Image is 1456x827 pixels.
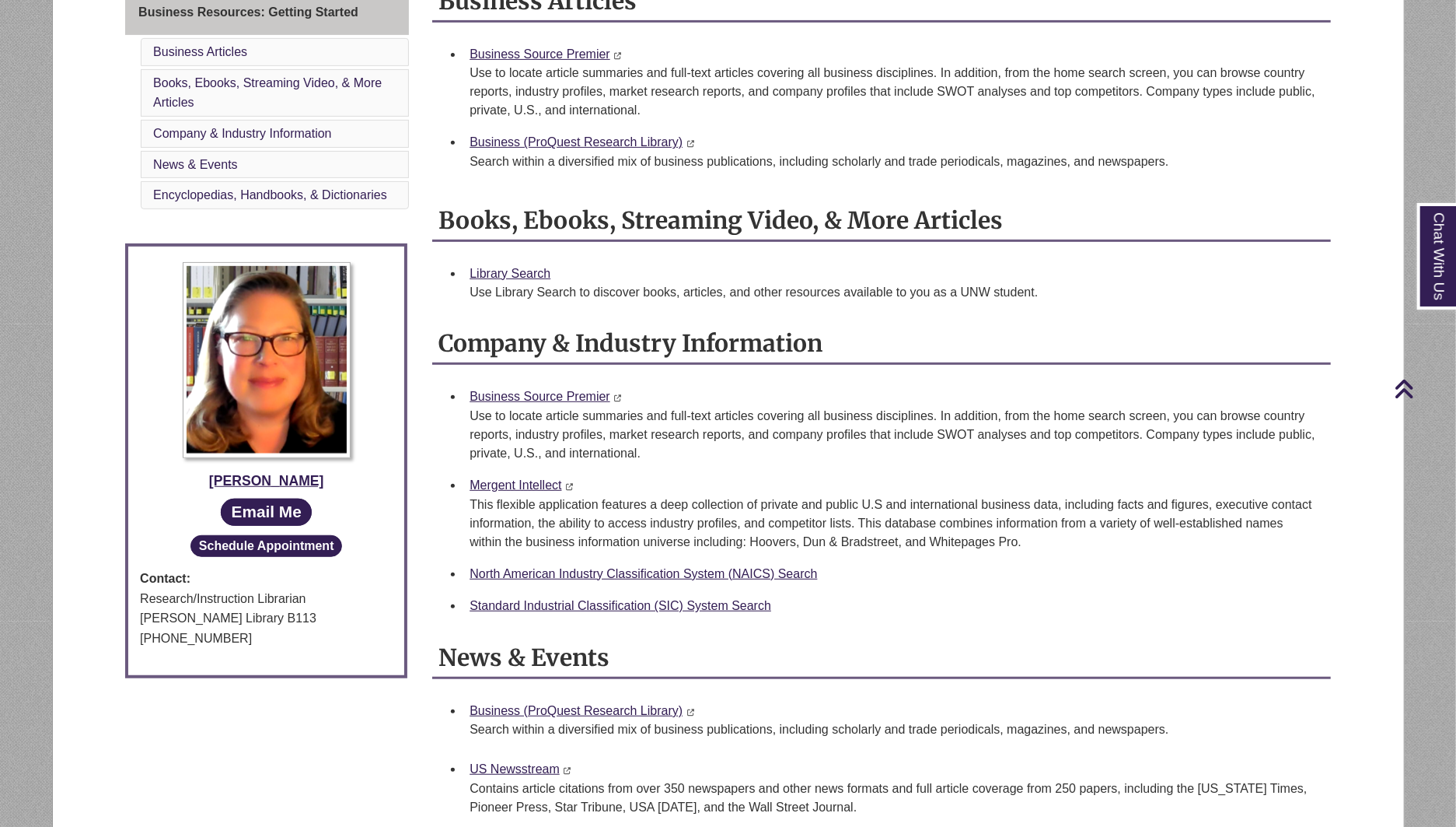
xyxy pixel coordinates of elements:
button: Schedule Appointment [190,535,342,557]
a: Business Source Premier [470,47,610,61]
span: Business Resources: Getting Started [138,5,358,19]
a: Email Me [221,499,312,526]
a: North American Industry Classification System (NAICS) Search [470,567,817,580]
a: US Newsstream [470,762,560,776]
div: [PERSON_NAME] [140,470,393,492]
a: Company & Industry Information [153,127,331,140]
div: Use Library Search to discover books, articles, and other resources available to you as a UNW stu... [470,283,1318,302]
div: This flexible application features a deep collection of private and public U.S and international ... [470,496,1318,552]
a: Profile Photo [PERSON_NAME] [140,262,393,492]
a: Library Search [470,267,550,280]
i: This link opens in a new window [686,709,695,716]
a: News & Events [153,158,237,171]
strong: Contact: [140,569,393,589]
i: This link opens in a new window [565,483,574,490]
h2: News & Events [432,638,1331,679]
i: This link opens in a new window [613,394,622,401]
h2: Company & Industry Information [432,324,1331,365]
h2: Books, Ebooks, Streaming Video, & More Articles [432,201,1331,242]
p: Search within a diversified mix of business publications, including scholarly and trade periodica... [470,720,1318,739]
a: Business (ProQuest Research Library) [470,135,683,149]
div: Use to locate article summaries and full-text articles covering all business disciplines. In addi... [470,407,1318,463]
a: Mergent Intellect [470,478,561,492]
a: Standard Industrial Classification (SIC) System Search [470,599,771,612]
a: Encyclopedias, Handbooks, & Dictionaries [153,188,387,201]
a: Business Source Premier [470,390,610,403]
a: Business Articles [153,45,247,58]
a: Back to Top [1394,378,1452,399]
p: Search within a diversified mix of business publications, including scholarly and trade periodica... [470,152,1318,171]
a: Books, Ebooks, Streaming Video, & More Articles [153,76,382,110]
i: This link opens in a new window [686,140,695,147]
div: Use to locate article summaries and full-text articles covering all business disciplines. In addi... [470,64,1318,120]
a: Business (ProQuest Research Library) [470,704,683,717]
i: This link opens in a new window [563,767,571,774]
img: Profile Photo [183,262,351,458]
div: Contains article citations from over 350 newspapers and other news formats and full article cover... [470,780,1318,817]
i: This link opens in a new window [613,52,622,59]
div: Research/Instruction Librarian [PERSON_NAME] Library B113 [140,589,393,629]
div: [PHONE_NUMBER] [140,629,393,649]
